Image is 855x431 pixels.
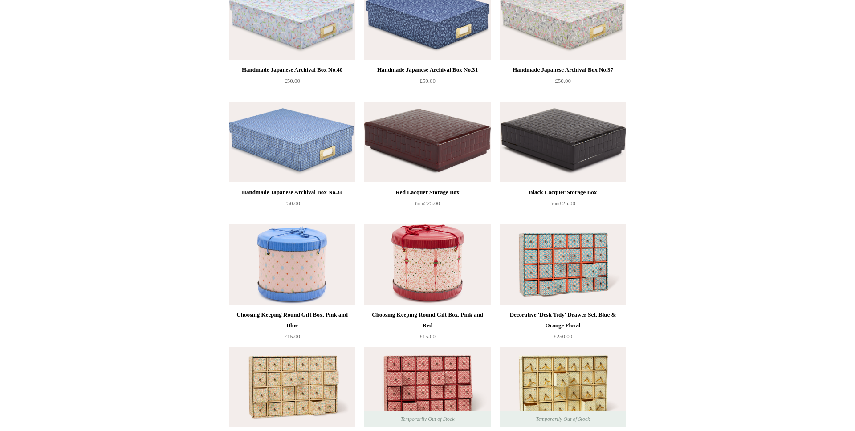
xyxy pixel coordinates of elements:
img: Red Lacquer Storage Box [364,102,491,182]
span: £50.00 [284,77,300,84]
span: from [415,201,424,206]
a: Handmade Japanese Archival Box No.31 £50.00 [364,65,491,101]
span: £250.00 [554,333,572,340]
span: £15.00 [419,333,436,340]
div: Handmade Japanese Archival Box No.40 [231,65,353,75]
div: Decorative 'Desk Tidy' Drawer Set, Blue & Orange Floral [502,309,624,331]
a: Decorative 'Desk Tidy' Drawer Set, Blue and Yellow Floral Decorative 'Desk Tidy' Drawer Set, Blue... [500,347,626,427]
a: Black Lacquer Storage Box Black Lacquer Storage Box [500,102,626,182]
span: from [550,201,559,206]
div: Handmade Japanese Archival Box No.37 [502,65,624,75]
a: Decorative 'Desk Tidy' Drawer Set, Burgundy Wild Roses Decorative 'Desk Tidy' Drawer Set, Burgund... [364,347,491,427]
div: Black Lacquer Storage Box [502,187,624,198]
a: Choosing Keeping Round Gift Box, Pink and Blue £15.00 [229,309,355,346]
div: Choosing Keeping Round Gift Box, Pink and Red [366,309,489,331]
a: Handmade Japanese Archival Box No.34 £50.00 [229,187,355,224]
img: Choosing Keeping Round Gift Box, Pink and Blue [229,224,355,305]
span: Temporarily Out of Stock [527,411,598,427]
img: Choosing Keeping Round Gift Box, Pink and Red [364,224,491,305]
a: Decorative 'Desk Tidy' Drawer Set, Pink and Blue Floral Decorative 'Desk Tidy' Drawer Set, Pink a... [229,347,355,427]
img: Black Lacquer Storage Box [500,102,626,182]
a: Decorative 'Desk Tidy' Drawer Set, Blue & Orange Floral Decorative 'Desk Tidy' Drawer Set, Blue &... [500,224,626,305]
a: Choosing Keeping Round Gift Box, Pink and Red Choosing Keeping Round Gift Box, Pink and Red [364,224,491,305]
img: Decorative 'Desk Tidy' Drawer Set, Pink and Blue Floral [229,347,355,427]
img: Decorative 'Desk Tidy' Drawer Set, Burgundy Wild Roses [364,347,491,427]
span: Temporarily Out of Stock [391,411,463,427]
img: Handmade Japanese Archival Box No.34 [229,102,355,182]
span: £50.00 [284,200,300,207]
a: Handmade Japanese Archival Box No.37 £50.00 [500,65,626,101]
span: £50.00 [555,77,571,84]
span: £25.00 [415,200,440,207]
div: Handmade Japanese Archival Box No.31 [366,65,489,75]
a: Black Lacquer Storage Box from£25.00 [500,187,626,224]
div: Handmade Japanese Archival Box No.34 [231,187,353,198]
a: Decorative 'Desk Tidy' Drawer Set, Blue & Orange Floral £250.00 [500,309,626,346]
a: Choosing Keeping Round Gift Box, Pink and Red £15.00 [364,309,491,346]
a: Red Lacquer Storage Box from£25.00 [364,187,491,224]
a: Choosing Keeping Round Gift Box, Pink and Blue Choosing Keeping Round Gift Box, Pink and Blue [229,224,355,305]
div: Red Lacquer Storage Box [366,187,489,198]
a: Handmade Japanese Archival Box No.34 Handmade Japanese Archival Box No.34 [229,102,355,182]
span: £15.00 [284,333,300,340]
a: Handmade Japanese Archival Box No.40 £50.00 [229,65,355,101]
img: Decorative 'Desk Tidy' Drawer Set, Blue & Orange Floral [500,224,626,305]
a: Red Lacquer Storage Box Red Lacquer Storage Box [364,102,491,182]
div: Choosing Keeping Round Gift Box, Pink and Blue [231,309,353,331]
span: £25.00 [550,200,575,207]
img: Decorative 'Desk Tidy' Drawer Set, Blue and Yellow Floral [500,347,626,427]
span: £50.00 [419,77,436,84]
